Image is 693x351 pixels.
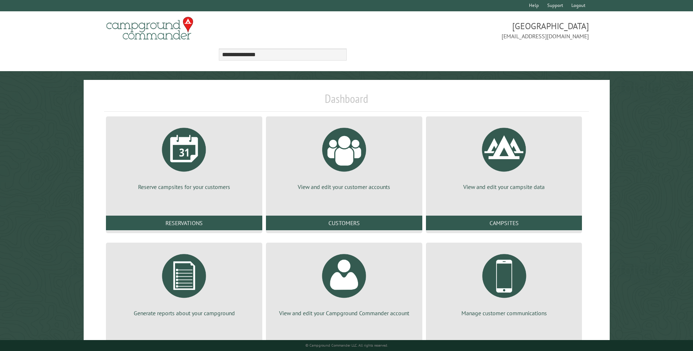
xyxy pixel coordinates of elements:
[426,216,582,230] a: Campsites
[115,248,254,317] a: Generate reports about your campground
[275,309,414,317] p: View and edit your Campground Commander account
[266,216,422,230] a: Customers
[115,122,254,191] a: Reserve campsites for your customers
[106,216,262,230] a: Reservations
[104,14,195,43] img: Campground Commander
[435,183,574,191] p: View and edit your campsite data
[104,92,589,112] h1: Dashboard
[435,122,574,191] a: View and edit your campsite data
[115,309,254,317] p: Generate reports about your campground
[275,122,414,191] a: View and edit your customer accounts
[275,248,414,317] a: View and edit your Campground Commander account
[305,343,388,348] small: © Campground Commander LLC. All rights reserved.
[435,248,574,317] a: Manage customer communications
[115,183,254,191] p: Reserve campsites for your customers
[347,20,589,40] span: [GEOGRAPHIC_DATA] [EMAIL_ADDRESS][DOMAIN_NAME]
[435,309,574,317] p: Manage customer communications
[275,183,414,191] p: View and edit your customer accounts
